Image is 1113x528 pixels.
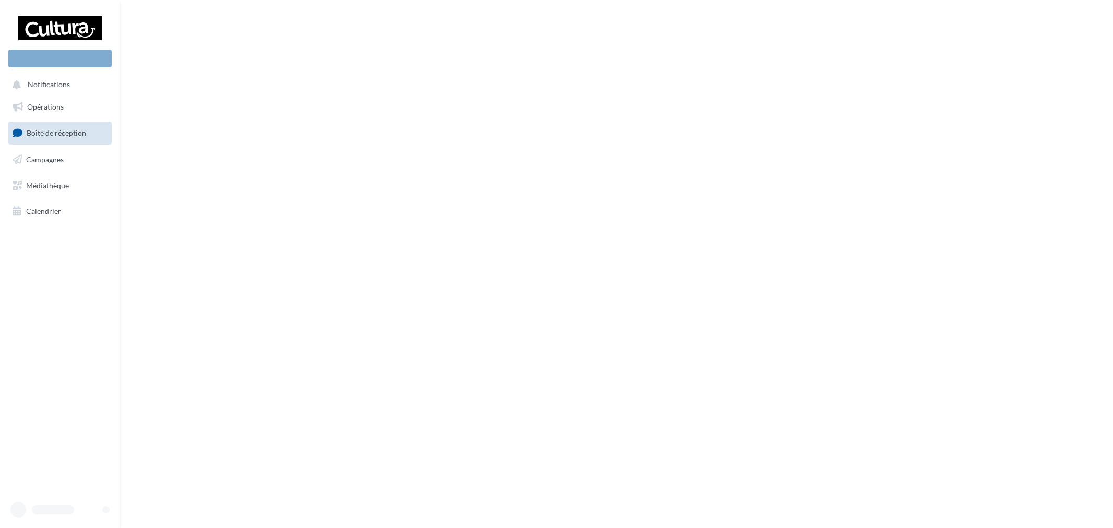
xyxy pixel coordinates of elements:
a: Opérations [6,96,114,118]
span: Boîte de réception [27,128,86,137]
a: Boîte de réception [6,122,114,144]
a: Campagnes [6,149,114,171]
div: Nouvelle campagne [8,50,112,67]
span: Campagnes [26,155,64,164]
span: Opérations [27,102,64,111]
a: Calendrier [6,200,114,222]
span: Notifications [28,80,70,89]
span: Médiathèque [26,181,69,189]
a: Médiathèque [6,175,114,197]
span: Calendrier [26,207,61,215]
